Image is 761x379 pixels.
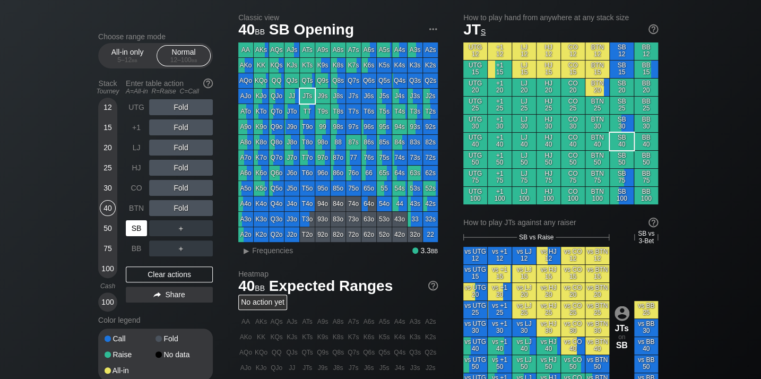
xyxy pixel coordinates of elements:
[585,151,609,168] div: BTN 50
[315,227,330,242] div: 92o
[423,166,438,180] div: 62s
[126,140,147,156] div: LJ
[315,196,330,211] div: 94o
[488,169,512,186] div: +1 75
[463,133,487,150] div: UTG 40
[300,150,315,165] div: T7o
[408,227,422,242] div: 32o
[149,119,213,135] div: Fold
[408,104,422,119] div: T3s
[284,166,299,180] div: J6o
[284,119,299,134] div: J9o
[585,115,609,132] div: BTN 30
[269,135,284,150] div: Q8o
[254,89,269,104] div: KJo
[647,217,659,228] img: help.32db89a4.svg
[377,227,392,242] div: 52o
[561,133,585,150] div: CO 40
[238,73,253,88] div: AQo
[331,89,345,104] div: J8s
[315,212,330,227] div: 93o
[423,89,438,104] div: J2s
[126,119,147,135] div: +1
[132,56,137,64] span: bb
[346,89,361,104] div: J7s
[427,23,439,35] img: ellipsis.fd386fe8.svg
[585,169,609,186] div: BTN 75
[561,42,585,60] div: CO 12
[408,181,422,196] div: 53s
[267,22,356,39] span: SB Opening
[315,73,330,88] div: Q9s
[423,150,438,165] div: 72s
[512,97,536,114] div: LJ 25
[126,200,147,216] div: BTN
[537,79,560,96] div: HJ 20
[269,166,284,180] div: Q6o
[634,133,658,150] div: BB 40
[361,135,376,150] div: 86s
[346,212,361,227] div: 73o
[392,227,407,242] div: 42o
[408,135,422,150] div: 83s
[331,42,345,57] div: A8s
[284,89,299,104] div: JJ
[585,97,609,114] div: BTN 25
[315,119,330,134] div: 99
[377,42,392,57] div: A5s
[331,212,345,227] div: 83o
[361,58,376,73] div: K6s
[377,119,392,134] div: 95s
[161,56,206,64] div: 12 – 100
[192,56,197,64] span: bb
[238,166,253,180] div: A6o
[300,104,315,119] div: TT
[488,42,512,60] div: +1 12
[361,73,376,88] div: Q6s
[346,166,361,180] div: 76o
[361,89,376,104] div: J6s
[269,196,284,211] div: Q4o
[254,212,269,227] div: K3o
[377,212,392,227] div: 53o
[392,166,407,180] div: 64s
[254,181,269,196] div: K5o
[408,196,422,211] div: 43s
[537,187,560,204] div: HJ 100
[423,227,438,242] div: 22
[100,99,116,115] div: 12
[126,99,147,115] div: UTG
[149,99,213,115] div: Fold
[361,227,376,242] div: 62o
[269,42,284,57] div: AQs
[346,104,361,119] div: T7s
[284,73,299,88] div: QJs
[346,42,361,57] div: A7s
[585,187,609,204] div: BTN 100
[300,42,315,57] div: ATs
[254,150,269,165] div: K7o
[254,73,269,88] div: KQo
[315,89,330,104] div: J9s
[463,79,487,96] div: UTG 20
[512,169,536,186] div: LJ 75
[254,227,269,242] div: K2o
[269,227,284,242] div: Q2o
[408,212,422,227] div: 33
[610,97,634,114] div: SB 25
[561,115,585,132] div: CO 30
[126,220,147,236] div: SB
[361,150,376,165] div: 76s
[238,119,253,134] div: A9o
[634,97,658,114] div: BB 25
[585,61,609,78] div: BTN 15
[423,135,438,150] div: 82s
[238,181,253,196] div: A5o
[408,73,422,88] div: Q3s
[149,200,213,216] div: Fold
[284,150,299,165] div: J7o
[361,166,376,180] div: 66
[149,180,213,196] div: Fold
[561,97,585,114] div: CO 25
[346,196,361,211] div: 74o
